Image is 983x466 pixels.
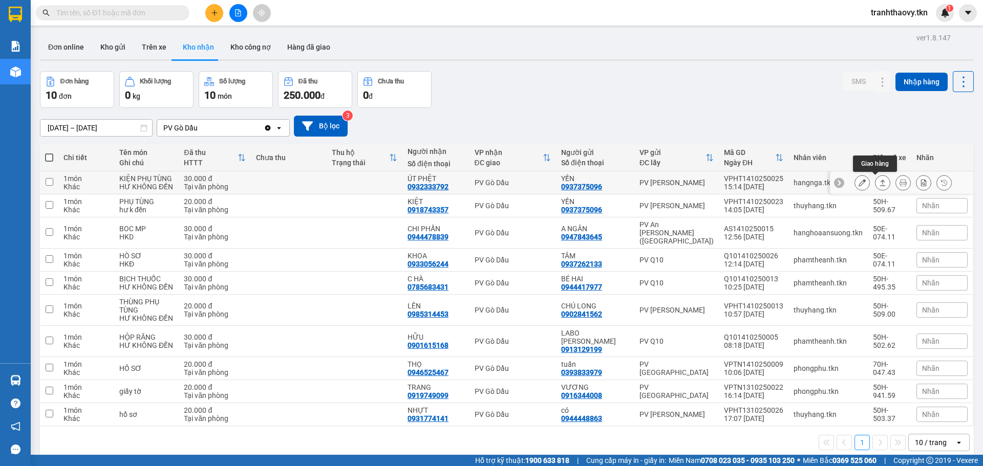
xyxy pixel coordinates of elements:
div: phamtheanh.tkn [794,279,863,287]
div: PV Gò Dầu [475,306,551,314]
span: Nhãn [922,229,939,237]
button: Kho gửi [92,35,134,59]
div: LABO NGUYỄN LONG [561,329,629,345]
div: PV Gò Dầu [475,256,551,264]
span: search [42,9,50,16]
div: phongphu.tkn [794,387,863,395]
span: Nhãn [922,337,939,345]
div: 50H-503.37 [873,406,906,423]
div: HKD [119,233,174,241]
div: 1 món [63,252,109,260]
div: 12:14 [DATE] [724,260,783,268]
button: aim [253,4,271,22]
div: Chưa thu [378,78,404,85]
div: BOC MP [119,225,174,233]
div: Khác [63,310,109,318]
div: Q101410250013 [724,275,783,283]
button: Chưa thu0đ [357,71,432,108]
div: 20.000 đ [184,360,246,368]
div: HƯ KHÔNG ĐỀN [119,341,174,349]
div: PV Gò Dầu [475,229,551,237]
div: tuấn [561,360,629,368]
span: question-circle [11,398,20,408]
div: 0901615168 [408,341,448,349]
div: 14:05 [DATE] [724,206,783,214]
div: Ghi chú [119,159,174,167]
button: Số lượng10món [199,71,273,108]
div: VPHT1410250025 [724,174,783,183]
div: 0937375096 [561,183,602,191]
img: warehouse-icon [10,66,21,77]
th: Toggle SortBy [634,144,719,171]
div: PV Gò Dầu [475,387,551,395]
div: PV [GEOGRAPHIC_DATA] [639,383,714,400]
div: 1 món [63,197,109,206]
div: giấy tờ [119,387,174,395]
div: PV Gò Dầu [163,123,198,133]
div: Sửa đơn hàng [854,175,870,190]
div: Khác [63,414,109,423]
div: 0944417977 [561,283,602,291]
div: PV Gò Dầu [475,410,551,418]
div: PV Gò Dầu [475,202,551,210]
div: 0393833979 [561,368,602,376]
div: Tại văn phòng [184,368,246,376]
div: ĐC lấy [639,159,706,167]
span: món [218,92,232,100]
div: Tại văn phòng [184,206,246,214]
div: PV [GEOGRAPHIC_DATA] [639,360,714,376]
div: PV [PERSON_NAME] [639,179,714,187]
span: Nhãn [922,306,939,314]
div: 50H-941.59 [873,383,906,400]
div: Đã thu [184,148,238,157]
button: Khối lượng0kg [119,71,194,108]
span: 10 [204,89,216,101]
button: Đơn online [40,35,92,59]
div: ĐC giao [475,159,543,167]
div: 30.000 đ [184,225,246,233]
div: 0933056244 [408,260,448,268]
span: plus [211,9,218,16]
div: 0902841562 [561,310,602,318]
div: 1 món [63,333,109,341]
div: Chi tiết [63,153,109,162]
div: 50H-502.62 [873,333,906,349]
span: đ [369,92,373,100]
div: 08:18 [DATE] [724,341,783,349]
div: Số điện thoại [408,160,464,168]
div: 20.000 đ [184,197,246,206]
div: Tên món [119,148,174,157]
div: thuyhang.tkn [794,202,863,210]
div: 15:14 [DATE] [724,183,783,191]
div: VP gửi [639,148,706,157]
svg: Clear value [264,124,272,132]
span: kg [133,92,140,100]
div: Khác [63,341,109,349]
span: Cung cấp máy in - giấy in: [586,455,666,466]
div: hư k đền [119,206,174,214]
div: Chưa thu [256,153,322,162]
div: phongphu.tkn [794,364,863,372]
span: file-add [234,9,242,16]
div: BỊCH THUỐC [119,275,174,283]
div: 30.000 đ [184,275,246,283]
sup: 1 [946,5,953,12]
strong: 1900 633 818 [525,456,569,464]
strong: 0369 525 060 [832,456,877,464]
div: Khác [63,183,109,191]
div: THÙNG PHỤ TÙNG [119,298,174,314]
div: THỌ [408,360,464,368]
div: 17:07 [DATE] [724,414,783,423]
div: PV [PERSON_NAME] [639,306,714,314]
div: HƯ KHÔNG ĐỀN [119,314,174,322]
div: BÉ HAI [561,275,629,283]
div: phamtheanh.tkn [794,337,863,345]
div: 0937262133 [561,260,602,268]
div: Đơn hàng [60,78,89,85]
div: PV Gò Dầu [475,279,551,287]
span: ⚪️ [797,458,800,462]
div: 1 món [63,275,109,283]
div: Giao hàng [853,156,897,172]
div: Q101410250005 [724,333,783,341]
div: TÂM [561,252,629,260]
